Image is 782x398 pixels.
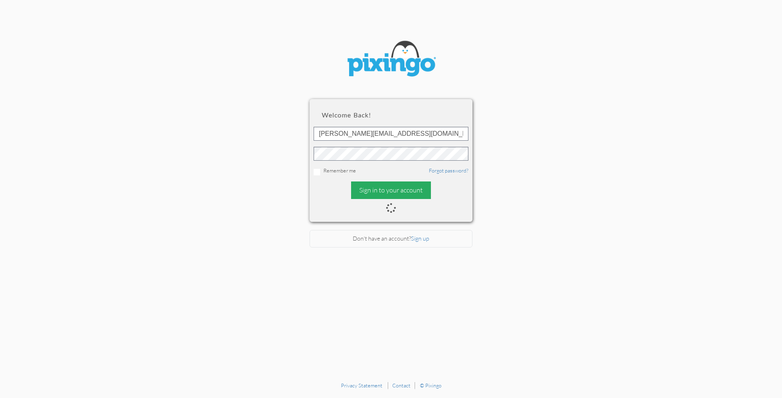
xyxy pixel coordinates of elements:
a: Privacy Statement [341,382,382,389]
input: ID or Email [314,127,468,141]
a: Contact [392,382,411,389]
div: Remember me [314,167,468,175]
h2: Welcome back! [322,111,460,119]
a: © Pixingo [420,382,442,389]
div: Sign in to your account [351,181,431,199]
img: pixingo logo [342,37,440,83]
div: Don't have an account? [310,230,472,248]
a: Sign up [411,235,429,242]
a: Forgot password? [429,167,468,174]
